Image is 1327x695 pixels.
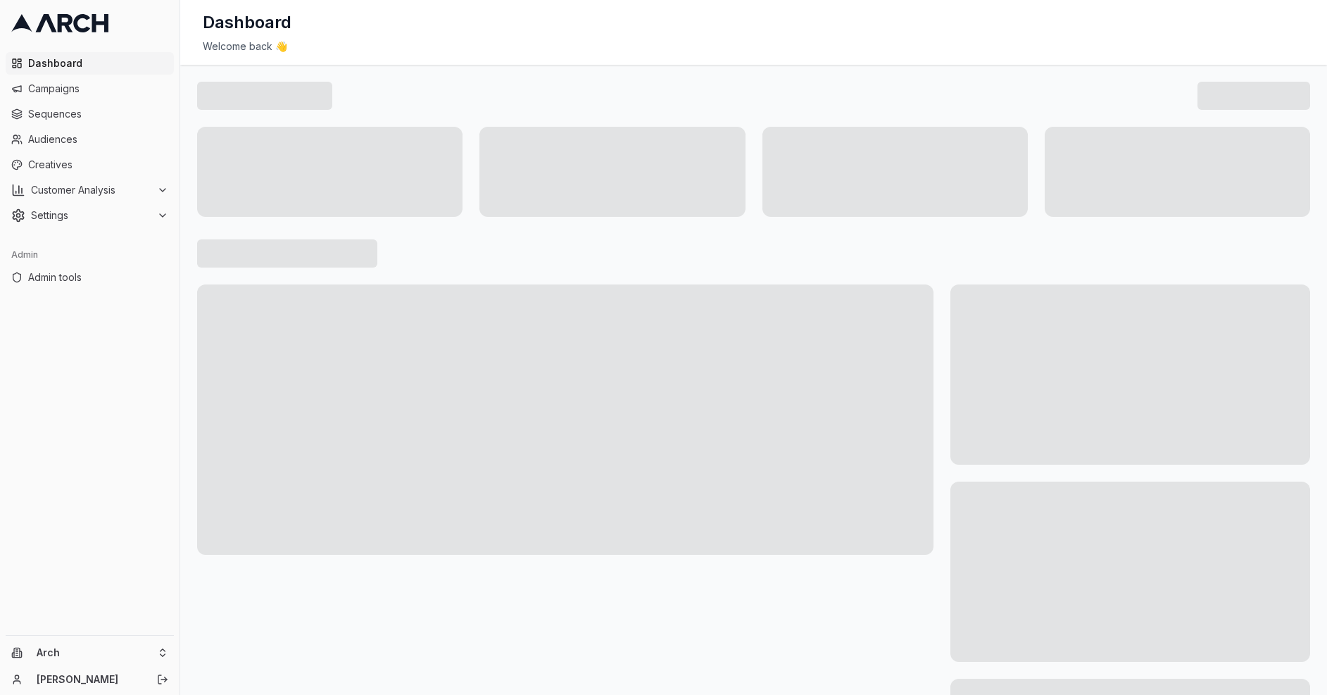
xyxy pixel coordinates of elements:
span: Customer Analysis [31,183,151,197]
span: Admin tools [28,270,168,284]
span: Dashboard [28,56,168,70]
a: Sequences [6,103,174,125]
a: Campaigns [6,77,174,100]
h1: Dashboard [203,11,291,34]
span: Settings [31,208,151,223]
a: Admin tools [6,266,174,289]
a: Creatives [6,154,174,176]
a: Audiences [6,128,174,151]
span: Audiences [28,132,168,146]
a: [PERSON_NAME] [37,672,141,687]
div: Admin [6,244,174,266]
span: Creatives [28,158,168,172]
button: Log out [153,670,172,689]
span: Sequences [28,107,168,121]
div: Welcome back 👋 [203,39,1304,54]
span: Arch [37,646,151,659]
button: Settings [6,204,174,227]
button: Arch [6,641,174,664]
button: Customer Analysis [6,179,174,201]
span: Campaigns [28,82,168,96]
a: Dashboard [6,52,174,75]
